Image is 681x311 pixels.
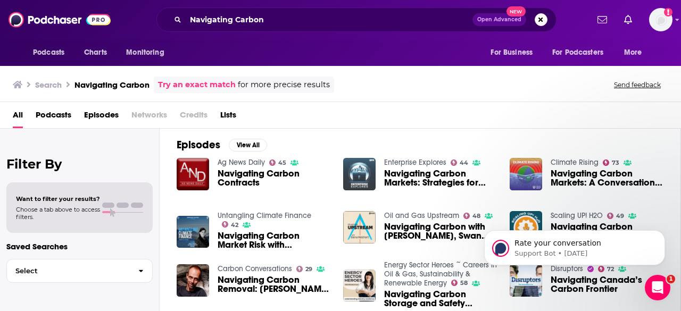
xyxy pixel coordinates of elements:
[384,290,497,308] span: Navigating Carbon Storage and Safety Challenges in Energy with [PERSON_NAME] | Energy Sector Heroes
[220,106,236,128] a: Lists
[463,213,481,219] a: 48
[645,275,670,300] iframe: Intercom live chat
[617,43,655,63] button: open menu
[84,106,119,128] a: Episodes
[551,158,599,167] a: Climate Rising
[7,267,130,274] span: Select
[218,275,330,293] a: Navigating Carbon Removal: Hans-Peter Schmidt and the Global Artisan C-Sink Standard
[222,221,239,228] a: 42
[620,11,636,29] a: Show notifications dropdown
[16,195,100,203] span: Want to filter your results?
[296,266,313,272] a: 29
[35,80,62,90] h3: Search
[593,11,611,29] a: Show notifications dropdown
[649,8,672,31] button: Show profile menu
[218,158,265,167] a: Ag News Daily
[384,260,497,288] a: Energy Sector Heroes ~ Careers in Oil & Gas, Sustainability & Renewable Energy
[33,45,64,60] span: Podcasts
[218,275,330,293] span: Navigating Carbon Removal: [PERSON_NAME] and the Global Artisan C-Sink Standard
[6,156,153,172] h2: Filter By
[231,223,238,228] span: 42
[451,280,468,286] a: 58
[177,158,209,190] img: Navigating Carbon Contracts
[384,222,497,240] span: Navigating Carbon with [PERSON_NAME], Swan Mountain Advisory | Ep 287
[506,6,526,16] span: New
[218,231,330,249] span: Navigating Carbon Market Risk with [PERSON_NAME]
[384,158,446,167] a: Enterprise Explores
[510,158,542,190] img: Navigating Carbon Markets: A Conversation with Alexia Kelly of High Tide Foundation
[483,43,546,63] button: open menu
[16,206,100,221] span: Choose a tab above to access filters.
[611,80,664,89] button: Send feedback
[126,45,164,60] span: Monitoring
[384,169,497,187] a: Navigating Carbon Markets: Strategies for Malaysian Businesses
[468,208,681,282] iframe: Intercom notifications message
[9,10,111,30] img: Podchaser - Follow, Share and Rate Podcasts
[156,7,557,32] div: Search podcasts, credits, & more...
[218,211,311,220] a: Untangling Climate Finance
[119,43,178,63] button: open menu
[278,161,286,165] span: 45
[552,45,603,60] span: For Podcasters
[218,169,330,187] a: Navigating Carbon Contracts
[343,158,376,190] img: Navigating Carbon Markets: Strategies for Malaysian Businesses
[177,216,209,248] img: Navigating Carbon Market Risk with Maria Filmanovic
[667,275,675,283] span: 1
[460,281,468,285] span: 58
[177,264,209,297] img: Navigating Carbon Removal: Hans-Peter Schmidt and the Global Artisan C-Sink Standard
[269,159,287,166] a: 45
[77,43,113,63] a: Charts
[26,43,78,63] button: open menu
[74,80,150,90] h3: Navigating Carbon
[13,106,23,128] a: All
[612,161,619,165] span: 73
[177,138,220,152] h2: Episodes
[384,290,497,308] a: Navigating Carbon Storage and Safety Challenges in Energy with Stephen McHugh | Energy Sector Heroes
[545,43,619,63] button: open menu
[451,159,469,166] a: 44
[6,259,153,283] button: Select
[664,8,672,16] svg: Add a profile image
[649,8,672,31] span: Logged in as MattieVG
[343,211,376,243] img: Navigating Carbon with Deb Ryan, Swan Mountain Advisory | Ep 287
[603,159,620,166] a: 73
[551,275,663,293] a: Navigating Canada’s Carbon Frontier
[186,11,472,28] input: Search podcasts, credits, & more...
[491,45,533,60] span: For Business
[624,45,642,60] span: More
[6,241,153,251] p: Saved Searches
[218,264,292,273] a: Carbon Conversations
[384,211,459,220] a: Oil and Gas Upstream
[238,79,330,91] span: for more precise results
[477,17,521,22] span: Open Advanced
[551,169,663,187] a: Navigating Carbon Markets: A Conversation with Alexia Kelly of High Tide Foundation
[343,270,376,302] img: Navigating Carbon Storage and Safety Challenges in Energy with Stephen McHugh | Energy Sector Heroes
[36,106,71,128] a: Podcasts
[177,138,267,152] a: EpisodesView All
[229,139,267,152] button: View All
[131,106,167,128] span: Networks
[158,79,236,91] a: Try an exact match
[384,222,497,240] a: Navigating Carbon with Deb Ryan, Swan Mountain Advisory | Ep 287
[460,161,468,165] span: 44
[84,45,107,60] span: Charts
[218,231,330,249] a: Navigating Carbon Market Risk with Maria Filmanovic
[305,267,312,272] span: 29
